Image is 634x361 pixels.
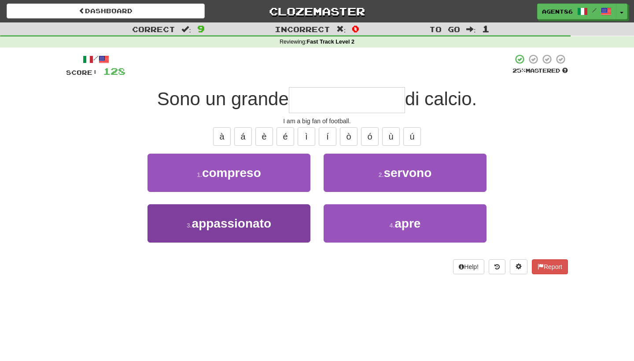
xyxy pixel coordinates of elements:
[197,23,205,34] span: 9
[532,259,568,274] button: Report
[66,54,125,65] div: /
[319,127,336,146] button: í
[132,25,175,33] span: Correct
[147,154,310,192] button: 1.compreso
[336,26,346,33] span: :
[187,222,192,229] small: 3 .
[181,26,191,33] span: :
[275,25,330,33] span: Incorrect
[482,23,490,34] span: 1
[429,25,460,33] span: To go
[307,39,355,45] strong: Fast Track Level 2
[255,127,273,146] button: è
[592,7,597,13] span: /
[403,127,421,146] button: ú
[7,4,205,18] a: Dashboard
[103,66,125,77] span: 128
[542,7,573,15] span: Agent86
[213,127,231,146] button: à
[361,127,379,146] button: ó
[405,88,477,109] span: di calcio.
[537,4,616,19] a: Agent86 /
[298,127,315,146] button: ì
[340,127,358,146] button: ò
[66,117,568,125] div: I am a big fan of football.
[324,204,487,243] button: 4.apre
[512,67,568,75] div: Mastered
[192,217,271,230] span: appassionato
[147,204,310,243] button: 3.appassionato
[66,69,98,76] span: Score:
[352,23,359,34] span: 0
[234,127,252,146] button: á
[379,171,384,178] small: 2 .
[324,154,487,192] button: 2.servono
[466,26,476,33] span: :
[276,127,294,146] button: é
[218,4,416,19] a: Clozemaster
[394,217,420,230] span: apre
[383,166,431,180] span: servono
[453,259,484,274] button: Help!
[382,127,400,146] button: ù
[202,166,261,180] span: compreso
[512,67,526,74] span: 25 %
[489,259,505,274] button: Round history (alt+y)
[197,171,202,178] small: 1 .
[390,222,395,229] small: 4 .
[157,88,289,109] span: Sono un grande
